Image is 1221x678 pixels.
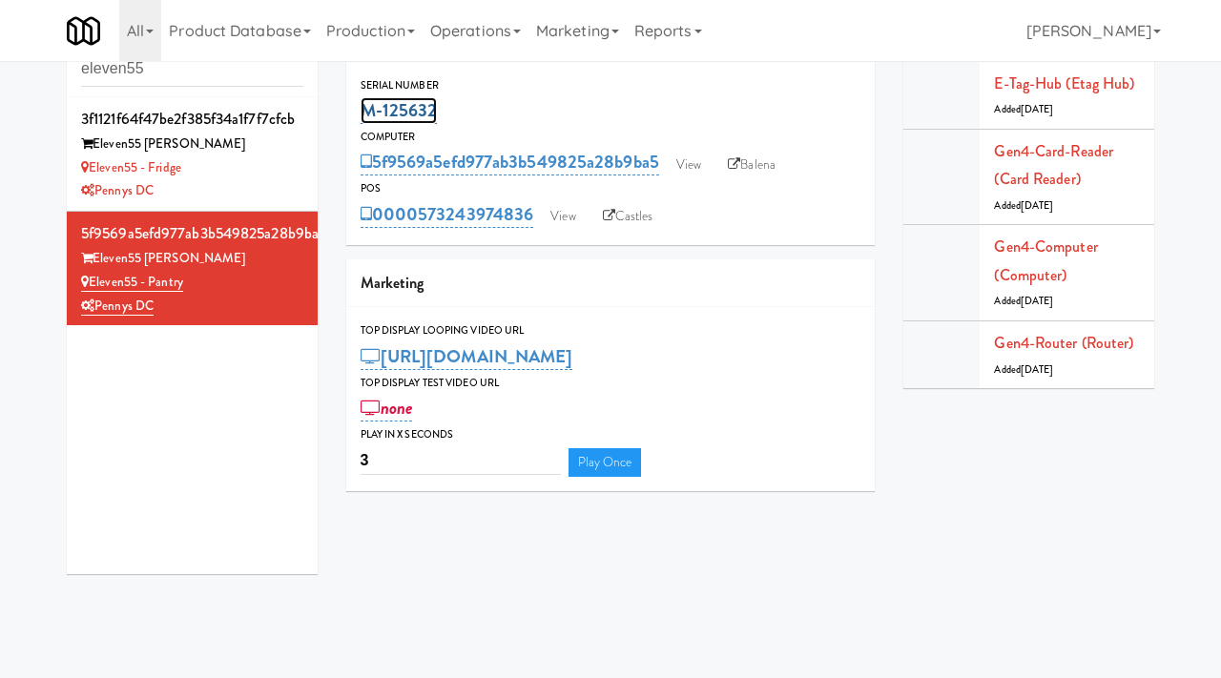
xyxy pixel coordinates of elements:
[361,321,861,340] div: Top Display Looping Video Url
[361,425,861,444] div: Play in X seconds
[361,179,861,198] div: POS
[81,133,303,156] div: Eleven55 [PERSON_NAME]
[994,140,1113,191] a: Gen4-card-reader (Card Reader)
[81,51,303,87] input: Search cabinets
[361,201,534,228] a: 0000573243974836
[1021,198,1054,213] span: [DATE]
[81,105,303,134] div: 3f1121f64f47be2f385f34a1f7f7cfcb
[81,219,303,248] div: 5f9569a5efd977ab3b549825a28b9ba5
[361,395,413,421] a: none
[541,202,585,231] a: View
[1021,102,1054,116] span: [DATE]
[994,332,1133,354] a: Gen4-router (Router)
[81,247,303,271] div: Eleven55 [PERSON_NAME]
[361,374,861,393] div: Top Display Test Video Url
[569,448,642,477] a: Play Once
[67,14,100,48] img: Micromart
[667,151,711,179] a: View
[1021,362,1054,377] span: [DATE]
[718,151,785,179] a: Balena
[81,158,181,176] a: Eleven55 - Fridge
[361,97,438,124] a: M-125632
[994,198,1053,213] span: Added
[361,343,573,370] a: [URL][DOMAIN_NAME]
[361,272,424,294] span: Marketing
[593,202,663,231] a: Castles
[67,212,318,325] li: 5f9569a5efd977ab3b549825a28b9ba5Eleven55 [PERSON_NAME] Eleven55 - PantryPennys DC
[361,149,659,175] a: 5f9569a5efd977ab3b549825a28b9ba5
[994,362,1053,377] span: Added
[1021,294,1054,308] span: [DATE]
[81,273,183,292] a: Eleven55 - Pantry
[994,72,1134,94] a: E-tag-hub (Etag Hub)
[361,128,861,147] div: Computer
[67,97,318,212] li: 3f1121f64f47be2f385f34a1f7f7cfcbEleven55 [PERSON_NAME] Eleven55 - FridgePennys DC
[994,236,1097,286] a: Gen4-computer (Computer)
[994,102,1053,116] span: Added
[994,294,1053,308] span: Added
[81,297,154,316] a: Pennys DC
[81,181,154,199] a: Pennys DC
[361,76,861,95] div: Serial Number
